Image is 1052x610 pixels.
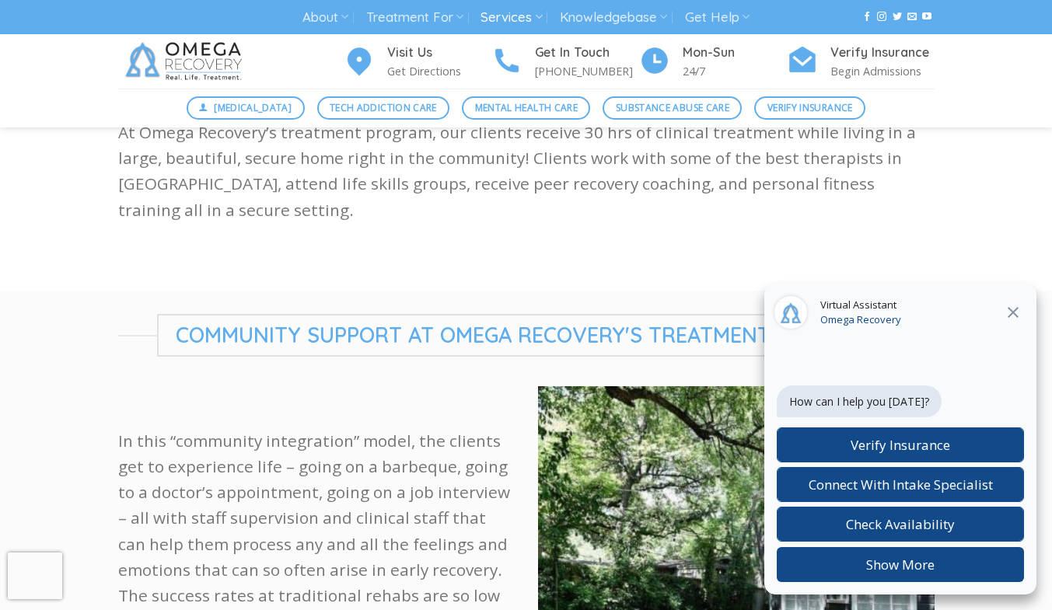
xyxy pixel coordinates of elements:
a: Send us an email [907,12,917,23]
p: Begin Admissions [830,62,935,80]
span: Tech Addiction Care [330,100,437,115]
a: Verify Insurance [754,96,865,120]
a: Follow on Facebook [862,12,872,23]
a: Tech Addiction Care [317,96,450,120]
a: Services [481,3,542,32]
span: Verify Insurance [767,100,853,115]
span: Substance Abuse Care [616,100,729,115]
a: Mental Health Care [462,96,590,120]
a: Visit Us Get Directions [344,43,491,81]
a: Treatment For [366,3,463,32]
h4: Verify Insurance [830,43,935,63]
a: Get In Touch [PHONE_NUMBER] [491,43,639,81]
h4: Get In Touch [535,43,639,63]
a: Follow on YouTube [922,12,931,23]
p: Get Directions [387,62,491,80]
a: Knowledgebase [560,3,667,32]
a: [MEDICAL_DATA] [187,96,305,120]
a: Get Help [685,3,750,32]
span: [MEDICAL_DATA] [214,100,292,115]
span: Community support at omega recovery's treatment program [157,314,896,357]
a: Verify Insurance Begin Admissions [787,43,935,81]
a: Follow on Twitter [893,12,902,23]
a: Follow on Instagram [877,12,886,23]
h4: Visit Us [387,43,491,63]
p: At Omega Recovery’s treatment program, our clients receive 30 hrs of clinical treatment while liv... [118,120,935,223]
a: About [302,3,348,32]
p: 24/7 [683,62,787,80]
span: Mental Health Care [475,100,578,115]
p: [PHONE_NUMBER] [535,62,639,80]
h4: Mon-Sun [683,43,787,63]
img: Omega Recovery [118,34,254,89]
a: Substance Abuse Care [603,96,742,120]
